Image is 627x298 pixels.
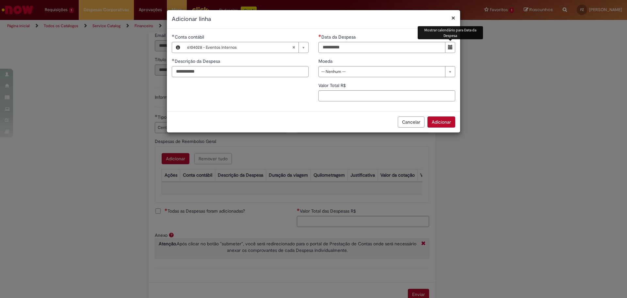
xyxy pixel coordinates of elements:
[398,116,425,128] button: Cancelar
[172,15,455,24] h2: Adicionar linha
[172,66,309,77] input: Descrição da Despesa
[445,42,455,53] button: Mostrar calendário para Data da Despesa
[172,59,175,61] span: Obrigatório Preenchido
[321,66,442,77] span: -- Nenhum --
[187,42,292,53] span: 6104028 - Eventos Internos
[318,58,334,64] span: Moeda
[172,42,184,53] button: Conta contábil, Visualizar este registro 6104028 - Eventos Internos
[318,34,321,37] span: Necessários
[318,90,455,101] input: Valor Total R$
[427,116,455,128] button: Adicionar
[451,14,455,21] button: Fechar modal
[184,42,308,53] a: 6104028 - Eventos InternosLimpar campo Conta contábil
[175,58,221,64] span: Descrição da Despesa
[418,26,483,39] div: Mostrar calendário para Data da Despesa
[321,34,357,40] span: Data da Despesa
[318,82,347,88] span: Valor Total R$
[318,42,445,53] input: Data da Despesa
[175,34,205,40] span: Necessários - Conta contábil
[172,34,175,37] span: Obrigatório Preenchido
[289,42,298,53] abbr: Limpar campo Conta contábil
